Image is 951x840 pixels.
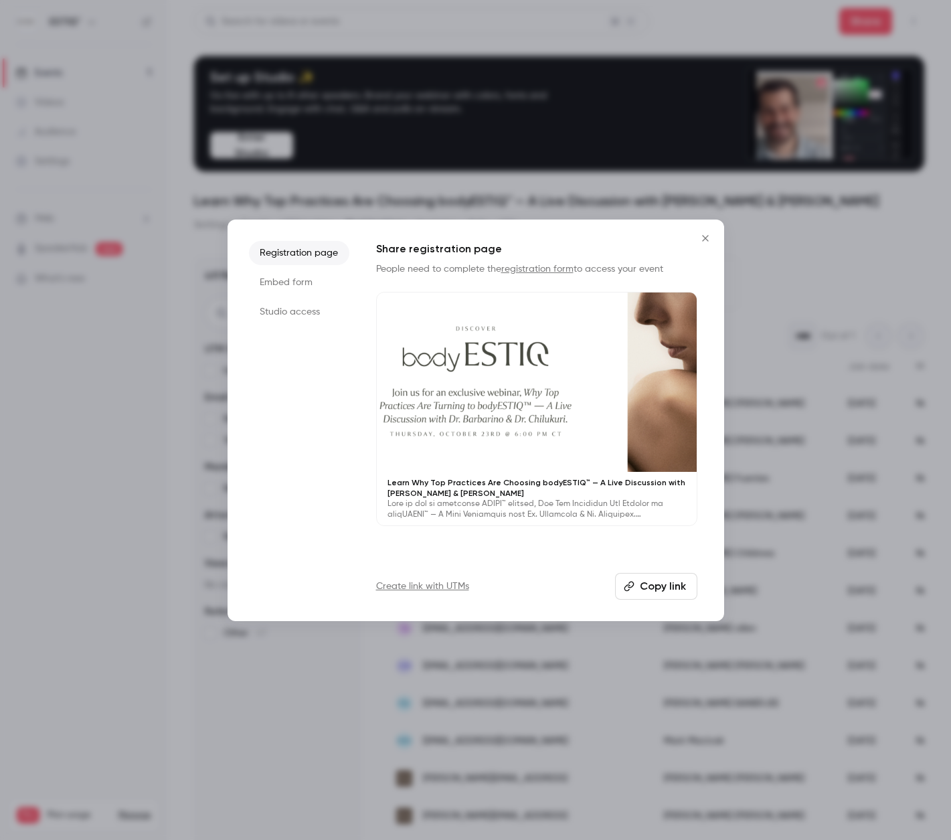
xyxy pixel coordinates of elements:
[387,499,686,520] p: Lore ip dol si ametconse ADIPI™ elitsed, Doe Tem Incididun Utl Etdolor ma aliqUAENI™ — A Mini Ven...
[249,241,349,265] li: Registration page
[376,262,697,276] p: People need to complete the to access your event
[692,225,719,252] button: Close
[615,573,697,600] button: Copy link
[501,264,574,274] a: registration form
[376,580,469,593] a: Create link with UTMs
[376,241,697,257] h1: Share registration page
[249,300,349,324] li: Studio access
[387,477,686,499] p: Learn Why Top Practices Are Choosing bodyESTIQ™ — A Live Discussion with [PERSON_NAME] & [PERSON_...
[249,270,349,295] li: Embed form
[376,292,697,527] a: Learn Why Top Practices Are Choosing bodyESTIQ™ — A Live Discussion with [PERSON_NAME] & [PERSON_...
